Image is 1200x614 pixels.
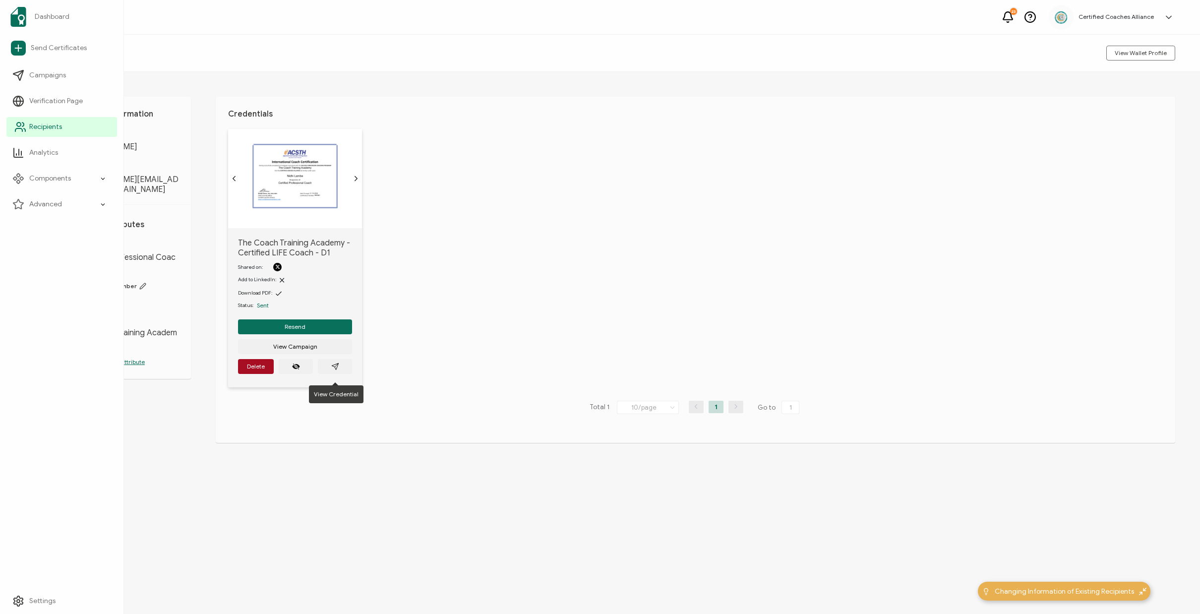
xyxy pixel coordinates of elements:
[275,264,280,269] img: X Logo
[1054,10,1069,25] img: 2aa27aa7-df99-43f9-bc54-4d90c804c2bd.png
[31,43,87,53] span: Send Certificates
[230,175,238,183] ion-icon: chevron back outline
[6,37,117,60] a: Send Certificates
[74,129,179,137] span: FULL NAME:
[228,109,1163,119] h1: Credentials
[10,7,26,27] img: sertifier-logomark-colored.svg
[74,240,179,247] span: Designation
[995,586,1134,597] span: Changing Information of Existing Recipients
[74,142,179,152] span: [PERSON_NAME]
[29,122,62,132] span: Recipients
[74,315,179,323] span: School Name
[29,70,66,80] span: Campaigns
[292,363,300,370] ion-icon: eye off
[758,401,801,415] span: Go to
[74,252,179,272] span: Certified Professional Coach
[238,339,352,354] button: View Campaign
[309,385,363,403] div: View Credential
[6,65,117,85] a: Campaigns
[6,117,117,137] a: Recipients
[74,328,179,348] span: The Coach Training Academy
[709,401,723,413] li: 1
[29,96,83,106] span: Verification Page
[257,302,269,309] span: Sent
[29,596,56,606] span: Settings
[273,344,317,350] span: View Campaign
[1010,8,1017,15] div: 23
[331,363,339,370] ion-icon: paper plane outline
[74,175,179,194] span: [PERSON_NAME][EMAIL_ADDRESS][DOMAIN_NAME]
[238,359,274,374] button: Delete
[238,290,272,296] span: Download PDF:
[247,364,265,369] span: Delete
[1106,46,1175,61] button: View Wallet Profile
[74,220,179,230] h1: Custom Attributes
[238,319,352,334] button: Resend
[29,174,71,184] span: Components
[238,238,352,258] span: The Coach Training Academy - Certified LIFE Coach - D1
[29,148,58,158] span: Analytics
[617,401,679,414] input: Select
[6,91,117,111] a: Verification Page
[29,199,62,209] span: Advanced
[74,358,179,367] p: Add another attribute
[238,302,253,309] span: Status:
[74,162,179,170] span: E-MAIL:
[74,282,179,290] span: Certification Number
[6,3,117,31] a: Dashboard
[35,12,69,22] span: Dashboard
[6,591,117,611] a: Settings
[1079,13,1154,20] h5: Certified Coaches Alliance
[238,276,276,283] span: Add to LinkedIn:
[74,295,179,305] span: 960040
[1139,588,1146,595] img: minimize-icon.svg
[74,109,179,119] h1: Personal Information
[590,401,609,415] span: Total 1
[6,143,117,163] a: Analytics
[1150,566,1200,614] iframe: Chat Widget
[352,175,360,183] ion-icon: chevron forward outline
[238,264,263,270] span: Shared on:
[285,324,305,330] span: Resend
[1115,50,1167,56] span: View Wallet Profile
